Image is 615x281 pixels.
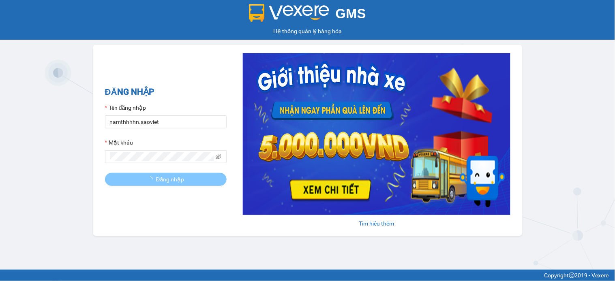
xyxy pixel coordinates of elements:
[243,53,510,215] img: banner-0
[2,27,613,36] div: Hệ thống quản lý hàng hóa
[569,272,575,278] span: copyright
[243,219,510,228] div: Tìm hiểu thêm
[110,152,214,161] input: Mật khẩu
[105,103,146,112] label: Tên đăng nhập
[105,115,227,128] input: Tên đăng nhập
[6,271,609,280] div: Copyright 2019 - Vexere
[147,177,156,182] span: loading
[249,4,329,22] img: logo 2
[336,6,366,21] span: GMS
[156,175,184,184] span: Đăng nhập
[216,154,221,160] span: eye-invisible
[105,138,133,147] label: Mật khẩu
[105,173,227,186] button: Đăng nhập
[105,85,227,99] h2: ĐĂNG NHẬP
[249,12,366,19] a: GMS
